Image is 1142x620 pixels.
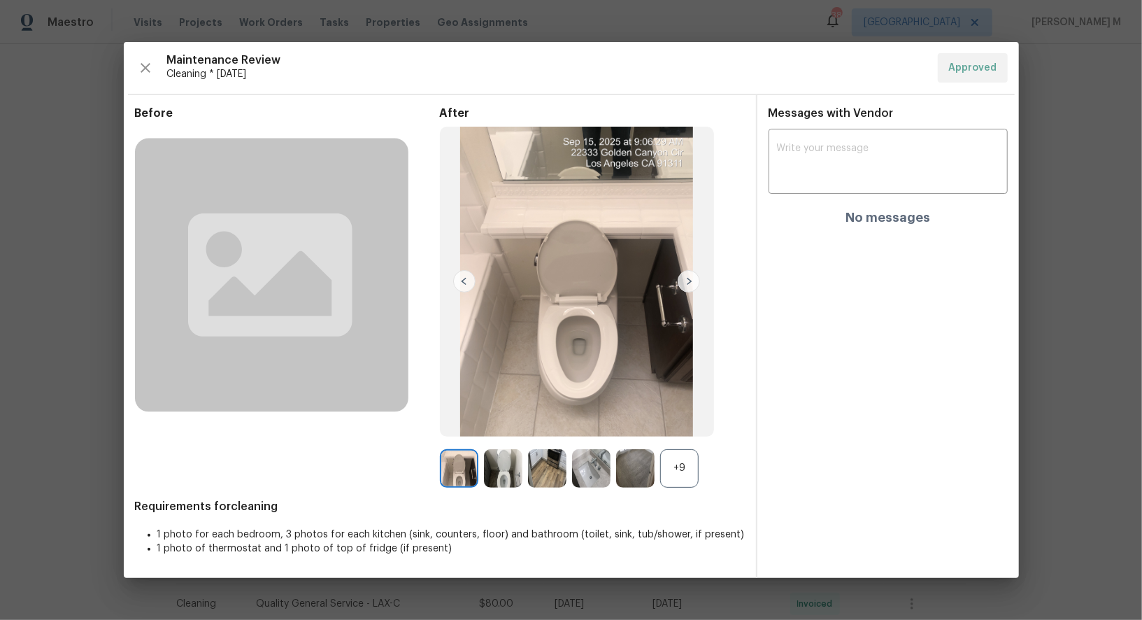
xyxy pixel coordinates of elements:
span: Messages with Vendor [769,108,894,119]
span: After [440,106,745,120]
span: Before [135,106,440,120]
li: 1 photo for each bedroom, 3 photos for each kitchen (sink, counters, floor) and bathroom (toilet,... [157,528,745,542]
li: 1 photo of thermostat and 1 photo of top of fridge (if present) [157,542,745,556]
img: left-chevron-button-url [453,270,476,293]
span: Requirements for cleaning [135,500,745,514]
div: +9 [660,449,699,488]
span: Cleaning * [DATE] [167,67,927,81]
span: Maintenance Review [167,53,927,67]
img: right-chevron-button-url [678,270,700,293]
h4: No messages [845,211,930,225]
